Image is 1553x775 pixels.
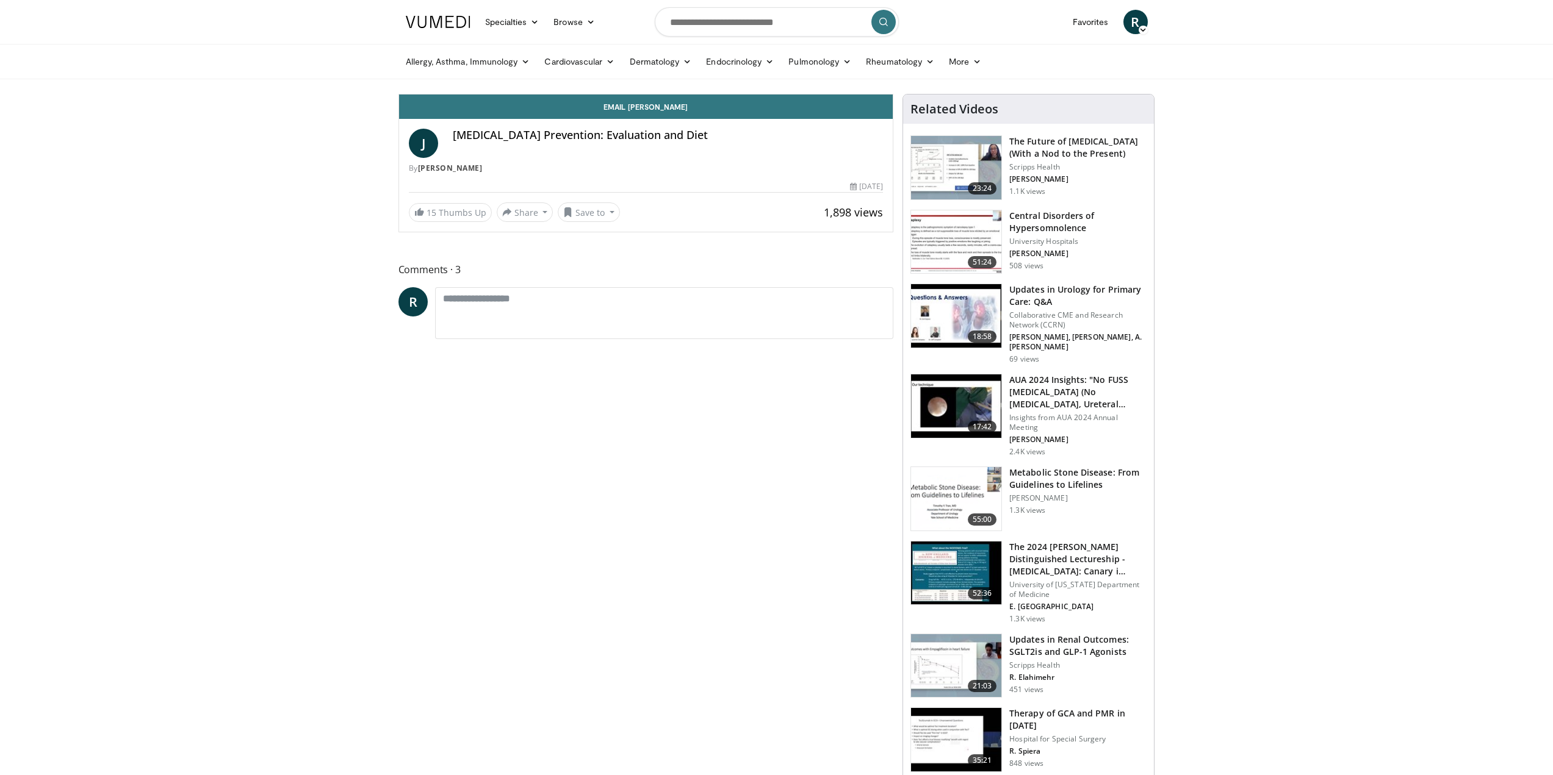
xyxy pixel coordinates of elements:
[1009,435,1147,445] p: [PERSON_NAME]
[968,587,997,599] span: 52:36
[911,210,1001,274] img: 3edf4e21-dcec-4231-ad6a-9ec6ce434cf6.150x105_q85_crop-smart_upscale.jpg
[418,163,483,173] a: [PERSON_NAME]
[1009,466,1147,491] h3: Metabolic Stone Disease: From Guidelines to Lifelines
[406,16,470,28] img: VuMedi Logo
[558,202,620,222] button: Save to
[968,330,997,343] span: 18:58
[968,256,997,268] span: 51:24
[910,707,1147,772] a: 35:21 Therapy of GCA and PMR in [DATE] Hospital for Special Surgery R. Spiera 848 views
[1009,634,1147,658] h3: Updates in Renal Outcomes: SGLT2is and GLP-1 Agonists
[1009,602,1147,612] p: E. [GEOGRAPHIC_DATA]
[409,163,884,174] div: By
[409,203,492,222] a: 15 Thumbs Up
[910,466,1147,531] a: 55:00 Metabolic Stone Disease: From Guidelines to Lifelines [PERSON_NAME] 1.3K views
[497,202,553,222] button: Share
[398,287,428,316] a: R
[911,541,1001,605] img: 604dadb8-612c-4522-b0b6-9416fcfc0214.150x105_q85_crop-smart_upscale.jpg
[910,634,1147,698] a: 21:03 Updates in Renal Outcomes: SGLT2is and GLP-1 Agonists Scripps Health R. Elahimehr 451 views
[911,374,1001,438] img: 41f667da-e045-4d1f-816e-b4d163013e4e.150x105_q85_crop-smart_upscale.jpg
[824,205,883,220] span: 1,898 views
[1009,580,1147,599] p: University of [US_STATE] Department of Medicine
[910,210,1147,274] a: 51:24 Central Disorders of Hypersomnolence University Hospitals [PERSON_NAME] 508 views
[1123,10,1148,34] a: R
[409,129,438,158] a: J
[781,49,859,74] a: Pulmonology
[1009,614,1045,624] p: 1.3K views
[968,754,997,766] span: 35:21
[398,262,894,277] span: Comments 3
[910,102,998,116] h4: Related Videos
[910,374,1147,457] a: 17:42 AUA 2024 Insights: "No FUSS [MEDICAL_DATA] (No [MEDICAL_DATA], Ureteral [MEDICAL_DATA],… In...
[859,49,942,74] a: Rheumatology
[1009,673,1147,682] p: R. Elahimehr
[1009,174,1147,184] p: [PERSON_NAME]
[911,708,1001,771] img: 6454b15f-cc0c-4337-b1ab-21b52c987230.150x105_q85_crop-smart_upscale.jpg
[478,10,547,34] a: Specialties
[1009,210,1147,234] h3: Central Disorders of Hypersomnolence
[1009,332,1147,352] p: [PERSON_NAME], [PERSON_NAME], A. [PERSON_NAME]
[1009,354,1039,364] p: 69 views
[1009,734,1147,744] p: Hospital for Special Surgery
[942,49,989,74] a: More
[1009,685,1043,695] p: 451 views
[850,181,883,192] div: [DATE]
[1009,505,1045,515] p: 1.3K views
[1009,284,1147,308] h3: Updates in Urology for Primary Care: Q&A
[1009,261,1043,271] p: 508 views
[1009,707,1147,732] h3: Therapy of GCA and PMR in [DATE]
[655,7,899,37] input: Search topics, interventions
[968,513,997,526] span: 55:00
[910,135,1147,200] a: 23:24 The Future of [MEDICAL_DATA] (With a Nod to the Present) Scripps Health [PERSON_NAME] 1.1K ...
[1009,162,1147,172] p: Scripps Health
[1009,374,1147,410] h3: AUA 2024 Insights: "No FUSS [MEDICAL_DATA] (No [MEDICAL_DATA], Ureteral [MEDICAL_DATA],…
[1009,759,1043,768] p: 848 views
[537,49,622,74] a: Cardiovascular
[1009,413,1147,432] p: Insights from AUA 2024 Annual Meeting
[1009,237,1147,246] p: University Hospitals
[546,10,602,34] a: Browse
[699,49,781,74] a: Endocrinology
[453,129,884,142] h4: [MEDICAL_DATA] Prevention: Evaluation and Diet
[910,284,1147,364] a: 18:58 Updates in Urology for Primary Care: Q&A Collaborative CME and Research Network (CCRN) [PER...
[968,421,997,433] span: 17:42
[1009,310,1147,330] p: Collaborative CME and Research Network (CCRN)
[1009,187,1045,196] p: 1.1K views
[968,182,997,195] span: 23:24
[911,634,1001,698] img: 66134b81-6b30-4efe-83d2-09e8b8486b8b.150x105_q85_crop-smart_upscale.jpg
[1009,746,1147,756] p: R. Spiera
[1009,249,1147,259] p: [PERSON_NAME]
[622,49,699,74] a: Dermatology
[1009,135,1147,160] h3: The Future of [MEDICAL_DATA] (With a Nod to the Present)
[399,95,893,119] a: Email [PERSON_NAME]
[911,136,1001,199] img: 9a42e529-b9db-40f8-ac28-c8450e15e32b.150x105_q85_crop-smart_upscale.jpg
[1065,10,1116,34] a: Favorites
[398,49,538,74] a: Allergy, Asthma, Immunology
[911,284,1001,348] img: 1df8ec5a-81b4-4a27-953b-3cc39ac62249.150x105_q85_crop-smart_upscale.jpg
[427,207,436,218] span: 15
[1009,447,1045,457] p: 2.4K views
[968,680,997,692] span: 21:03
[910,541,1147,624] a: 52:36 The 2024 [PERSON_NAME] Distinguished Lectureship - [MEDICAL_DATA]: Canary i… University of ...
[1009,660,1147,670] p: Scripps Health
[1009,493,1147,503] p: [PERSON_NAME]
[1009,541,1147,577] h3: The 2024 [PERSON_NAME] Distinguished Lectureship - [MEDICAL_DATA]: Canary i…
[911,467,1001,530] img: c1291dc8-3676-42b2-b0ce-7e5557b49d19.png.150x105_q85_crop-smart_upscale.png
